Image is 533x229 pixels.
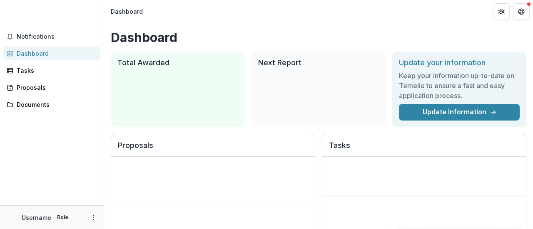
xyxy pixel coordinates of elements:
[399,104,520,121] a: Update Information
[399,58,520,67] h2: Update your information
[118,141,308,157] h2: Proposals
[329,141,519,157] h2: Tasks
[17,66,94,75] div: Tasks
[399,71,520,101] h3: Keep your information up-to-date on Temelio to ensure a fast and easy application process.
[513,3,530,20] button: Get Help
[107,5,146,17] nav: breadcrumb
[258,58,379,67] h2: Next Report
[17,33,97,40] span: Notifications
[3,47,100,60] a: Dashboard
[3,30,100,43] button: Notifications
[17,49,94,58] div: Dashboard
[3,98,100,111] a: Documents
[117,58,238,67] h2: Total Awarded
[17,100,94,109] div: Documents
[111,30,526,45] h1: Dashboard
[493,3,510,20] button: Partners
[17,83,94,92] div: Proposals
[3,64,100,77] a: Tasks
[22,213,51,222] p: Username
[55,214,71,221] p: Role
[111,7,143,16] div: Dashboard
[89,212,99,222] button: More
[3,81,100,94] a: Proposals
